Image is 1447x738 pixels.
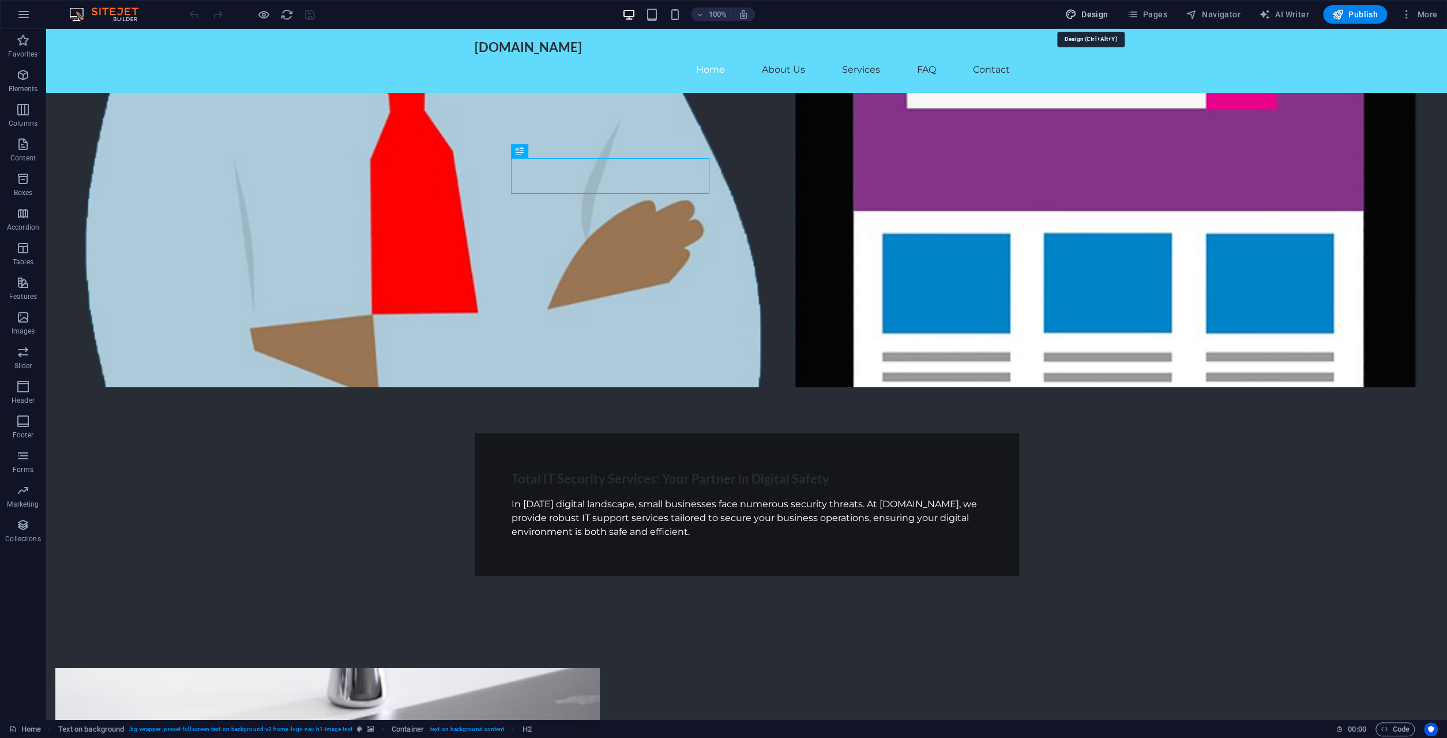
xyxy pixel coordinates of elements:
[1348,722,1366,736] span: 00 00
[9,722,41,736] a: Click to cancel selection. Double-click to open Pages
[13,257,33,267] p: Tables
[257,8,270,21] button: Click here to leave preview mode and continue editing
[12,327,35,336] p: Images
[523,722,532,736] span: Click to select. Double-click to edit
[1381,722,1410,736] span: Code
[392,722,424,736] span: Click to select. Double-click to edit
[1336,722,1366,736] h6: Session time
[5,534,40,544] p: Collections
[9,292,37,301] p: Features
[1332,9,1378,20] span: Publish
[12,396,35,405] p: Header
[738,9,749,20] i: On resize automatically adjust zoom level to fit chosen device.
[1254,5,1314,24] button: AI Writer
[13,465,33,474] p: Forms
[8,50,37,59] p: Favorites
[1396,5,1442,24] button: More
[1375,722,1415,736] button: Code
[66,8,153,21] img: Editor Logo
[1061,5,1113,24] button: Design
[10,153,36,163] p: Content
[1186,9,1241,20] span: Navigator
[1065,9,1108,20] span: Design
[280,8,294,21] i: Reload page
[129,722,352,736] span: . bg-wrapper .preset-fullscreen-text-on-background-v2-home-logo-nav-h1-image-text
[367,726,374,732] i: This element contains a background
[1126,9,1167,20] span: Pages
[9,84,38,93] p: Elements
[58,722,125,736] span: Click to select. Double-click to edit
[9,119,37,128] p: Columns
[7,223,39,232] p: Accordion
[691,8,732,21] button: 100%
[1259,9,1309,20] span: AI Writer
[13,430,33,440] p: Footer
[1356,725,1358,733] span: :
[7,500,39,509] p: Marketing
[14,188,33,197] p: Boxes
[280,8,294,21] button: reload
[1401,9,1437,20] span: More
[1122,5,1171,24] button: Pages
[357,726,362,732] i: This element is a customizable preset
[708,8,727,21] h6: 100%
[1323,5,1387,24] button: Publish
[1181,5,1245,24] button: Navigator
[1424,722,1438,736] button: Usercentrics
[58,722,532,736] nav: breadcrumb
[429,722,505,736] span: . text-on-background-content
[14,361,32,370] p: Slider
